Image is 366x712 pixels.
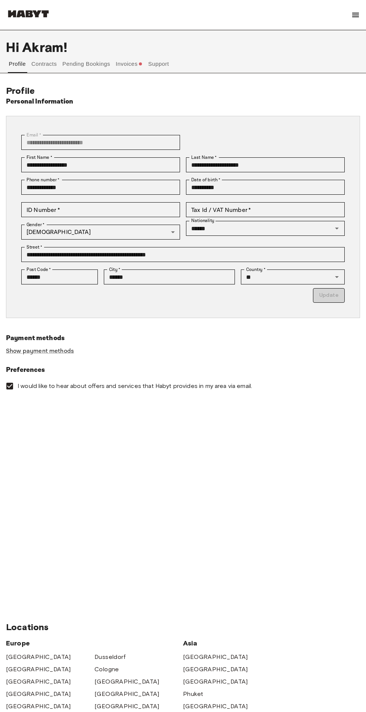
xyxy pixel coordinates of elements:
a: [GEOGRAPHIC_DATA] [6,690,71,699]
h6: Payment methods [6,333,360,343]
h6: Preferences [6,365,360,375]
a: [GEOGRAPHIC_DATA] [183,665,248,674]
span: Profile [6,85,35,96]
a: [GEOGRAPHIC_DATA] [94,677,159,686]
img: Habyt [6,10,51,18]
label: First Name [27,154,52,161]
label: Nationality [191,218,214,224]
label: Street [27,244,42,250]
button: Invoices [115,55,143,82]
button: Contracts [31,55,58,73]
button: Pending Bookings [62,55,111,73]
a: Phuket [183,690,203,699]
h6: Personal Information [6,96,74,107]
label: Phone number [27,176,60,183]
button: Open [332,223,342,234]
div: You can't change your email address at the moment. Please reach out to customer support in case y... [21,135,180,150]
a: Show payment methods [6,347,74,355]
button: Support [147,55,170,73]
label: Post Code [27,266,51,273]
a: [GEOGRAPHIC_DATA] [94,690,159,699]
a: [GEOGRAPHIC_DATA] [183,702,248,711]
a: [GEOGRAPHIC_DATA] [6,653,71,662]
span: Europe [6,639,183,648]
a: [GEOGRAPHIC_DATA] [6,665,71,674]
span: Locations [6,622,360,633]
a: [GEOGRAPHIC_DATA] [6,702,71,711]
label: City [109,266,121,273]
label: Email [27,132,41,138]
a: [GEOGRAPHIC_DATA] [94,702,159,711]
span: Akram ! [22,39,67,55]
label: Gender [27,221,44,228]
span: I would like to hear about offers and services that Habyt provides in my area via email. [18,382,252,390]
div: user profile tabs [6,55,360,82]
label: Last Name [191,154,217,161]
label: Date of birth [191,176,220,183]
a: Dusseldorf [94,653,125,662]
button: Open [332,272,342,282]
div: [DEMOGRAPHIC_DATA] [21,225,180,240]
a: [GEOGRAPHIC_DATA] [183,653,248,662]
a: [GEOGRAPHIC_DATA] [183,677,248,686]
label: Country [246,266,266,273]
button: Profile [8,55,27,73]
span: Hi [6,39,22,55]
a: [GEOGRAPHIC_DATA] [6,677,71,686]
a: Cologne [94,665,119,674]
input: Choose date, selected date is Oct 22, 1999 [186,180,345,195]
span: Asia [183,639,272,648]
